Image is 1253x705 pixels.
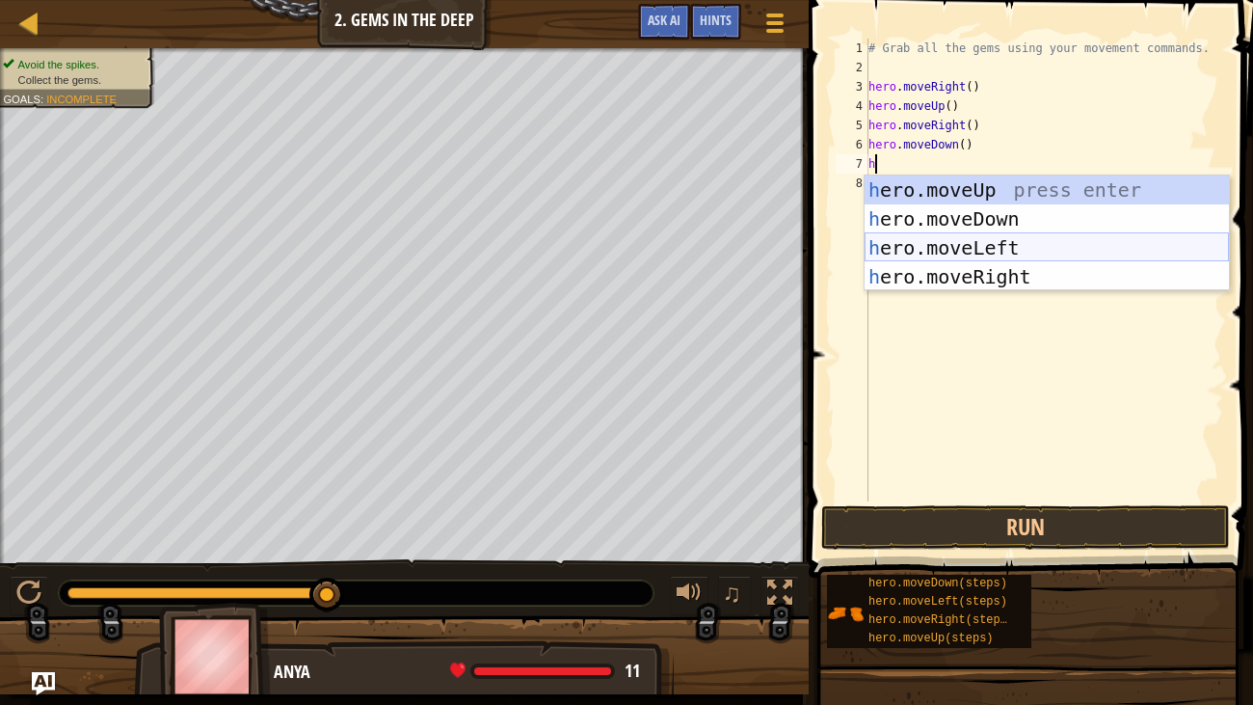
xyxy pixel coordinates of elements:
[836,154,868,174] div: 7
[3,57,144,72] li: Avoid the spikes.
[836,96,868,116] div: 4
[868,595,1007,609] span: hero.moveLeft(steps)
[450,663,640,680] div: health: 11 / 11
[670,576,708,615] button: Adjust volume
[836,77,868,96] div: 3
[648,11,680,29] span: Ask AI
[760,576,799,615] button: Toggle fullscreen
[836,135,868,154] div: 6
[18,58,99,70] span: Avoid the spikes.
[18,73,102,86] span: Collect the gems.
[46,93,117,105] span: Incomplete
[827,595,864,632] img: portrait.png
[836,174,868,193] div: 8
[32,672,55,695] button: Ask AI
[868,632,994,645] span: hero.moveUp(steps)
[821,505,1230,550] button: Run
[868,577,1007,590] span: hero.moveDown(steps)
[3,72,144,88] li: Collect the gems.
[836,116,868,135] div: 5
[718,576,751,615] button: ♫
[722,579,741,608] span: ♫
[868,613,1014,627] span: hero.moveRight(steps)
[836,58,868,77] div: 2
[836,39,868,58] div: 1
[10,576,48,615] button: Ctrl + P: Pause
[700,11,732,29] span: Hints
[40,93,46,105] span: :
[274,660,654,685] div: Anya
[751,4,799,49] button: Show game menu
[638,4,690,40] button: Ask AI
[3,93,40,105] span: Goals
[625,659,640,683] span: 11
